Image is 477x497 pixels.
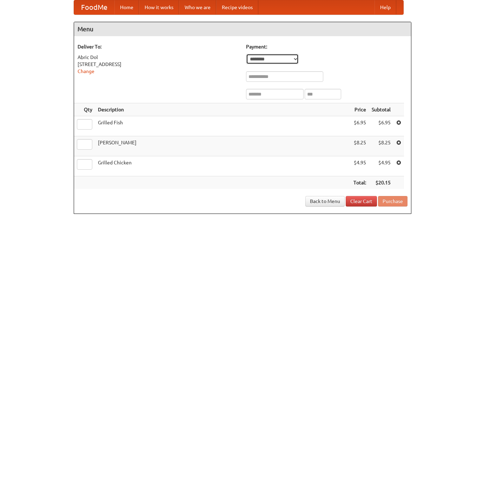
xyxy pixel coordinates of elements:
a: Help [375,0,396,14]
th: Subtotal [369,103,393,116]
button: Purchase [378,196,408,207]
th: Price [351,103,369,116]
th: $20.15 [369,176,393,189]
td: $6.95 [351,116,369,136]
td: $8.25 [351,136,369,156]
div: Abric Dol [78,54,239,61]
td: $6.95 [369,116,393,136]
a: FoodMe [74,0,114,14]
a: Back to Menu [305,196,345,207]
div: [STREET_ADDRESS] [78,61,239,68]
h5: Payment: [246,43,408,50]
h5: Deliver To: [78,43,239,50]
td: Grilled Fish [95,116,351,136]
a: Change [78,68,94,74]
a: Recipe videos [216,0,258,14]
a: Clear Cart [346,196,377,207]
th: Qty [74,103,95,116]
a: Home [114,0,139,14]
td: [PERSON_NAME] [95,136,351,156]
td: $8.25 [369,136,393,156]
td: $4.95 [351,156,369,176]
td: Grilled Chicken [95,156,351,176]
a: Who we are [179,0,216,14]
th: Total: [351,176,369,189]
h4: Menu [74,22,411,36]
a: How it works [139,0,179,14]
td: $4.95 [369,156,393,176]
th: Description [95,103,351,116]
